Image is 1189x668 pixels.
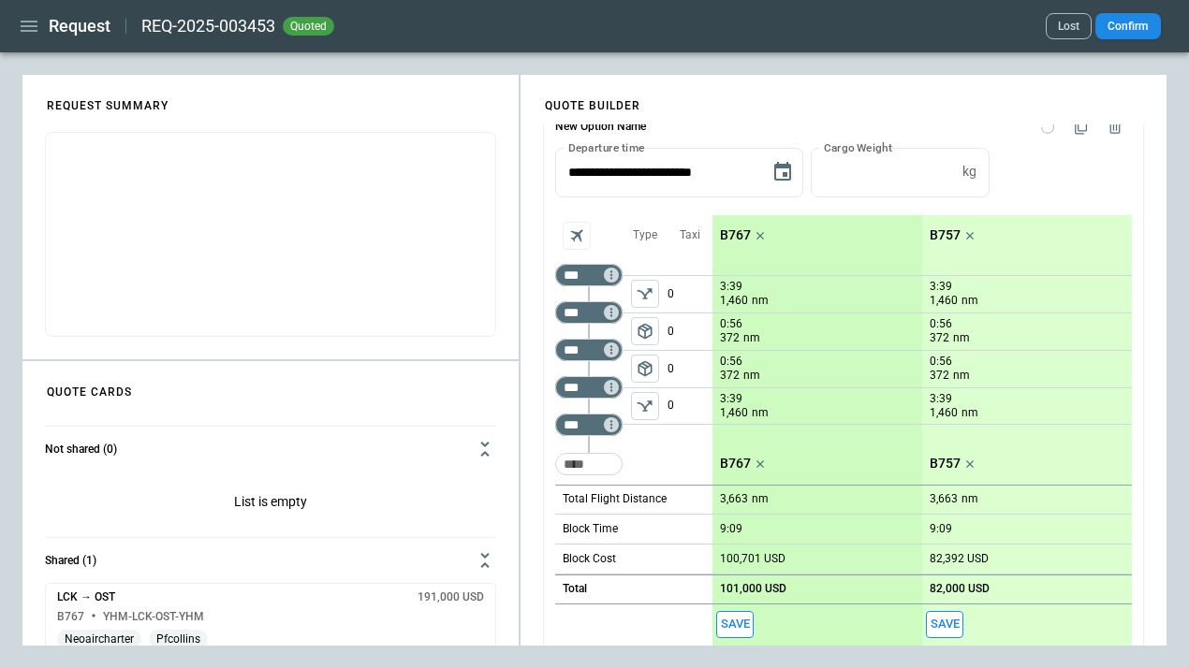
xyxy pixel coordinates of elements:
[563,583,587,595] h6: Total
[961,293,978,309] p: nm
[1046,13,1092,39] button: Lost
[720,293,748,309] p: 1,460
[716,611,754,638] button: Save
[45,443,117,456] h6: Not shared (0)
[930,456,961,472] p: B757
[563,551,616,567] p: Block Cost
[720,405,748,421] p: 1,460
[930,293,958,309] p: 1,460
[636,359,654,378] span: package_2
[1095,13,1161,39] button: Confirm
[720,456,751,472] p: B767
[926,611,963,638] button: Save
[631,355,659,383] button: left aligned
[930,522,952,536] p: 9:09
[57,632,141,646] span: Neoaircharter
[45,472,496,537] p: List is empty
[286,20,330,33] span: quoted
[720,330,740,346] p: 372
[668,276,712,312] p: 0
[24,80,191,122] h4: REQUEST SUMMARY
[555,339,623,361] div: Not found
[103,611,204,623] h6: YHM-LCK-OST-YHM
[555,453,623,475] div: Too short
[45,427,496,472] button: Not shared (0)
[720,492,748,506] p: 3,663
[961,405,978,421] p: nm
[555,414,623,436] div: Too short
[752,405,769,421] p: nm
[930,582,990,596] p: 82,000 USD
[764,153,801,191] button: Choose date, selected date is Aug 12, 2025
[930,317,952,331] p: 0:56
[631,280,659,308] button: left aligned
[930,330,949,346] p: 372
[720,552,785,566] p: 100,701 USD
[1031,110,1064,144] span: Reset quote option
[555,376,623,399] div: Not found
[930,552,989,566] p: 82,392 USD
[743,368,760,384] p: nm
[930,405,958,421] p: 1,460
[631,355,659,383] span: Type of sector
[45,472,496,537] div: Not shared (0)
[668,351,712,387] p: 0
[555,110,646,144] h6: New Option Name
[752,491,769,507] p: nm
[668,388,712,424] p: 0
[668,313,712,350] p: 0
[563,491,667,507] p: Total Flight Distance
[631,280,659,308] span: Type of sector
[24,366,154,408] h4: QUOTE CARDS
[522,80,663,122] h4: QUOTE BUILDER
[930,227,961,243] p: B757
[49,15,110,37] h1: Request
[555,264,623,286] div: Not found
[631,392,659,420] span: Type of sector
[930,368,949,384] p: 372
[563,521,618,537] p: Block Time
[953,330,970,346] p: nm
[930,492,958,506] p: 3,663
[930,392,952,406] p: 3:39
[720,582,786,596] p: 101,000 USD
[45,555,96,567] h6: Shared (1)
[962,164,976,180] p: kg
[418,591,484,603] h6: 191,000 USD
[752,293,769,309] p: nm
[631,392,659,420] button: left aligned
[716,611,754,638] span: Save this aircraft quote and copy details to clipboard
[631,317,659,345] button: left aligned
[568,139,645,155] label: Departure time
[961,491,978,507] p: nm
[680,227,700,243] p: Taxi
[45,538,496,583] button: Shared (1)
[926,611,963,638] span: Save this aircraft quote and copy details to clipboard
[1064,110,1098,144] span: Duplicate quote option
[930,355,952,369] p: 0:56
[720,355,742,369] p: 0:56
[149,632,208,646] span: Pfcollins
[631,317,659,345] span: Type of sector
[141,15,275,37] h2: REQ-2025-003453
[720,317,742,331] p: 0:56
[720,368,740,384] p: 372
[57,611,84,623] h6: B767
[743,330,760,346] p: nm
[720,522,742,536] p: 9:09
[953,368,970,384] p: nm
[720,280,742,294] p: 3:39
[563,222,591,250] span: Aircraft selection
[57,591,115,603] h6: LCK → OST
[712,215,1132,646] div: scrollable content
[636,322,654,341] span: package_2
[555,301,623,324] div: Not found
[720,227,751,243] p: B767
[930,280,952,294] p: 3:39
[720,392,742,406] p: 3:39
[1098,110,1132,144] span: Delete quote option
[633,227,657,243] p: Type
[824,139,892,155] label: Cargo Weight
